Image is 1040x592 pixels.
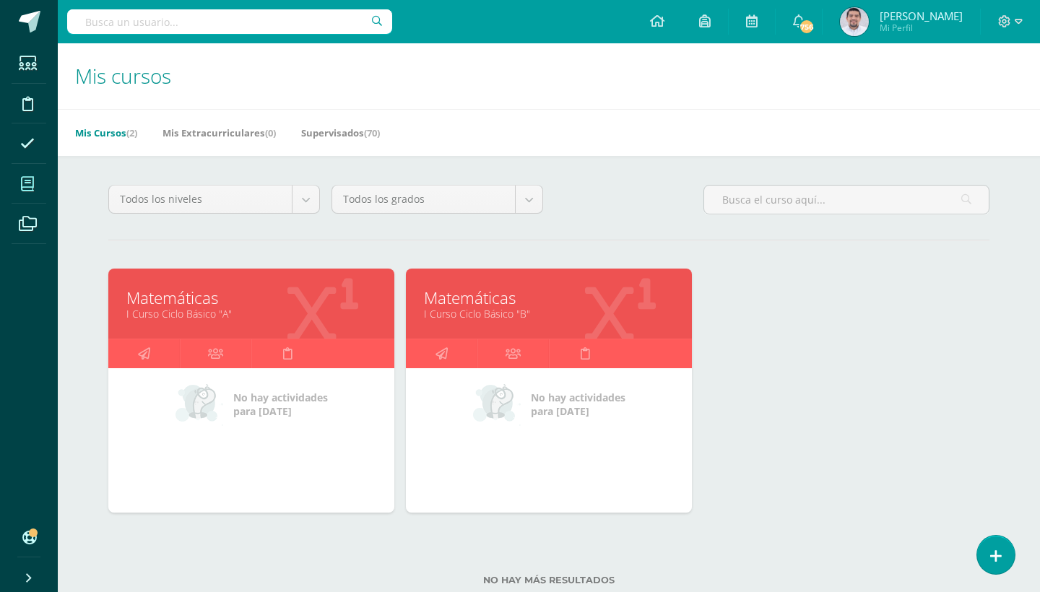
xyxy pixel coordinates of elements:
span: Todos los niveles [120,186,281,213]
span: No hay actividades para [DATE] [531,391,625,418]
a: Todos los niveles [109,186,319,213]
input: Busca el curso aquí... [704,186,989,214]
span: No hay actividades para [DATE] [233,391,328,418]
input: Busca un usuario... [67,9,392,34]
label: No hay más resultados [108,575,989,586]
span: 756 [799,19,815,35]
span: (70) [364,126,380,139]
span: Mi Perfil [880,22,963,34]
a: Supervisados(70) [301,121,380,144]
span: Mis cursos [75,62,171,90]
span: (2) [126,126,137,139]
span: (0) [265,126,276,139]
img: no_activities_small.png [175,383,223,426]
img: 128a2339fae2614ebf483c496f84f6fa.png [840,7,869,36]
span: [PERSON_NAME] [880,9,963,23]
a: I Curso Ciclo Básico "A" [126,307,376,321]
a: I Curso Ciclo Básico "B" [424,307,674,321]
img: no_activities_small.png [473,383,521,426]
a: Todos los grados [332,186,542,213]
a: Matemáticas [424,287,674,309]
a: Mis Cursos(2) [75,121,137,144]
span: Todos los grados [343,186,504,213]
a: Mis Extracurriculares(0) [162,121,276,144]
a: Matemáticas [126,287,376,309]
